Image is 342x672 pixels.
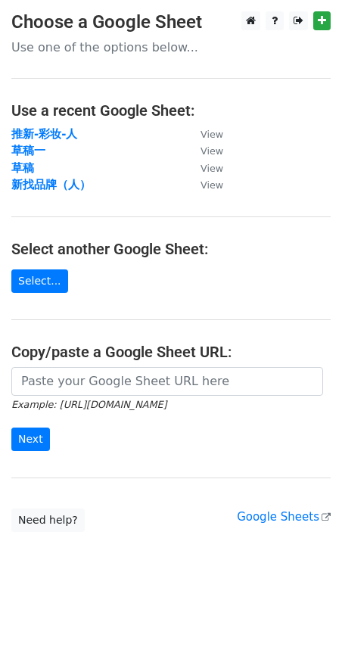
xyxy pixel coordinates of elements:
[11,240,331,258] h4: Select another Google Sheet:
[11,127,77,141] a: 推新-彩妆-人
[11,428,50,451] input: Next
[11,343,331,361] h4: Copy/paste a Google Sheet URL:
[11,39,331,55] p: Use one of the options below...
[201,163,223,174] small: View
[11,399,166,410] small: Example: [URL][DOMAIN_NAME]
[237,510,331,524] a: Google Sheets
[266,599,342,672] iframe: Chat Widget
[201,145,223,157] small: View
[11,509,85,532] a: Need help?
[11,11,331,33] h3: Choose a Google Sheet
[185,178,223,191] a: View
[185,144,223,157] a: View
[11,269,68,293] a: Select...
[201,129,223,140] small: View
[185,127,223,141] a: View
[11,367,323,396] input: Paste your Google Sheet URL here
[11,161,34,175] a: 草稿
[185,161,223,175] a: View
[11,178,91,191] a: 新找品牌（人）
[11,101,331,120] h4: Use a recent Google Sheet:
[11,144,45,157] a: 草稿一
[201,179,223,191] small: View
